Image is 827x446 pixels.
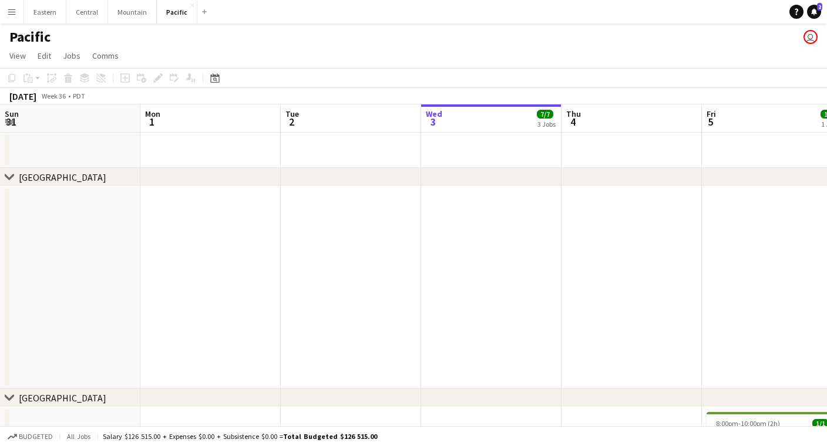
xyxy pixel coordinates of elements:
[38,50,51,61] span: Edit
[108,1,157,23] button: Mountain
[157,1,197,23] button: Pacific
[9,90,36,102] div: [DATE]
[807,5,821,19] a: 2
[6,430,55,443] button: Budgeted
[88,48,123,63] a: Comms
[564,115,581,129] span: 4
[5,48,31,63] a: View
[3,115,19,129] span: 31
[39,92,68,100] span: Week 36
[19,433,53,441] span: Budgeted
[566,109,581,119] span: Thu
[103,432,377,441] div: Salary $126 515.00 + Expenses $0.00 + Subsistence $0.00 =
[143,115,160,129] span: 1
[5,109,19,119] span: Sun
[537,110,553,119] span: 7/7
[145,109,160,119] span: Mon
[284,115,299,129] span: 2
[63,50,80,61] span: Jobs
[804,30,818,44] app-user-avatar: Michael Bourie
[33,48,56,63] a: Edit
[707,109,716,119] span: Fri
[426,109,442,119] span: Wed
[19,392,106,404] div: [GEOGRAPHIC_DATA]
[424,115,442,129] span: 3
[24,1,66,23] button: Eastern
[716,419,780,428] span: 8:00pm-10:00pm (2h)
[9,50,26,61] span: View
[92,50,119,61] span: Comms
[73,92,85,100] div: PDT
[9,28,51,46] h1: Pacific
[537,120,556,129] div: 3 Jobs
[19,171,106,183] div: [GEOGRAPHIC_DATA]
[283,432,377,441] span: Total Budgeted $126 515.00
[705,115,716,129] span: 5
[66,1,108,23] button: Central
[65,432,93,441] span: All jobs
[58,48,85,63] a: Jobs
[285,109,299,119] span: Tue
[817,3,822,11] span: 2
